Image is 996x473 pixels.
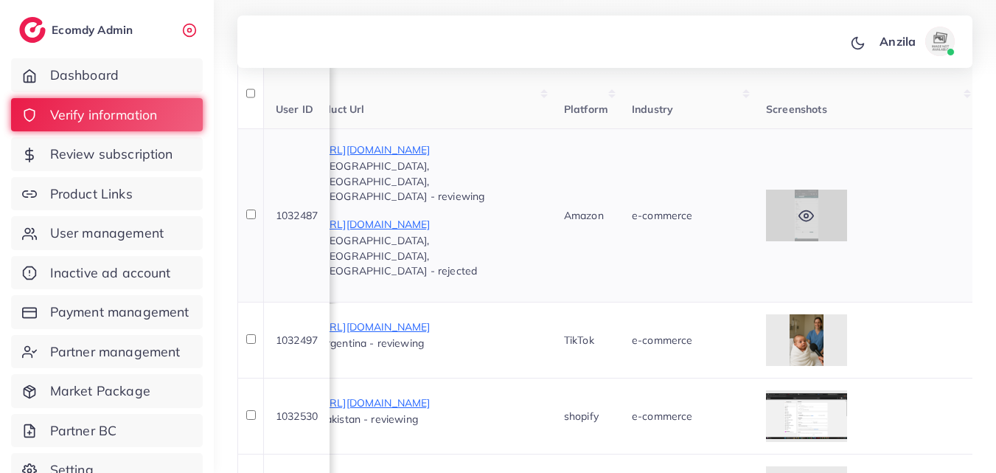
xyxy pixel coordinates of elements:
[11,256,203,290] a: Inactive ad account
[871,27,961,56] a: Anzilaavatar
[276,209,318,222] span: 1032487
[50,381,150,401] span: Market Package
[319,159,485,203] span: [GEOGRAPHIC_DATA], [GEOGRAPHIC_DATA], [GEOGRAPHIC_DATA] - reviewing
[19,17,136,43] a: logoEcomdy Admin
[766,393,847,439] img: img uploaded
[564,209,604,222] span: Amazon
[766,103,827,116] span: Screenshots
[564,410,599,423] span: shopify
[11,177,203,211] a: Product Links
[319,141,540,159] p: [URL][DOMAIN_NAME]
[319,215,540,233] p: [URL][DOMAIN_NAME]
[632,334,693,347] span: e-commerce
[50,145,173,164] span: Review subscription
[632,410,693,423] span: e-commerce
[276,334,318,347] span: 1032497
[50,421,117,441] span: Partner BC
[50,342,181,362] span: Partner management
[11,374,203,408] a: Market Package
[11,216,203,250] a: User management
[564,334,594,347] span: TikTok
[319,394,540,412] p: [URL][DOMAIN_NAME]
[632,209,693,222] span: e-commerce
[11,98,203,132] a: Verify information
[564,103,608,116] span: Platform
[925,27,955,56] img: avatar
[11,335,203,369] a: Partner management
[319,412,418,426] span: Pakistan - reviewing
[632,103,673,116] span: Industry
[50,184,133,204] span: Product Links
[11,414,203,448] a: Partner BC
[11,137,203,171] a: Review subscription
[880,32,916,50] p: Anzila
[50,263,171,283] span: Inactive ad account
[276,410,318,423] span: 1032530
[276,103,313,116] span: User ID
[790,314,824,366] img: img uploaded
[19,17,46,43] img: logo
[11,295,203,329] a: Payment management
[319,234,477,277] span: [GEOGRAPHIC_DATA], [GEOGRAPHIC_DATA], [GEOGRAPHIC_DATA] - rejected
[50,224,164,243] span: User management
[319,318,540,336] p: [URL][DOMAIN_NAME]
[319,336,424,350] span: Argentina - reviewing
[50,106,158,125] span: Verify information
[11,58,203,92] a: Dashboard
[50,303,189,322] span: Payment management
[50,66,119,85] span: Dashboard
[52,23,136,37] h2: Ecomdy Admin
